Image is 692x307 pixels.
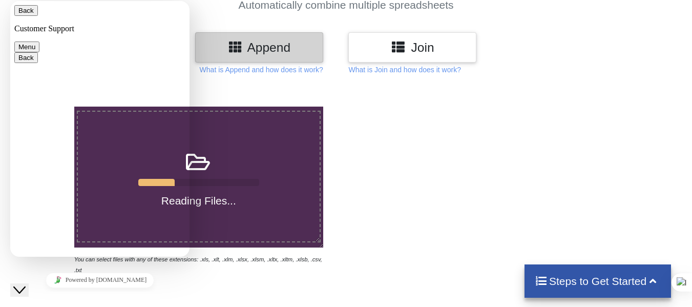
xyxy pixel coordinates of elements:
h3: Join [356,40,469,55]
i: You can select files with any of these extensions: .xls, .xlt, .xlm, .xlsx, .xlsm, .xltx, .xltm, ... [74,256,322,273]
h3: Append [203,40,316,55]
h4: Steps to Get Started [535,275,661,288]
p: What is Append and how does it work? [200,65,323,75]
p: What is Join and how does it work? [348,65,460,75]
iframe: chat widget [10,1,190,257]
iframe: chat widget [10,269,190,292]
h4: Reading Files... [78,194,320,207]
iframe: chat widget [10,266,43,297]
